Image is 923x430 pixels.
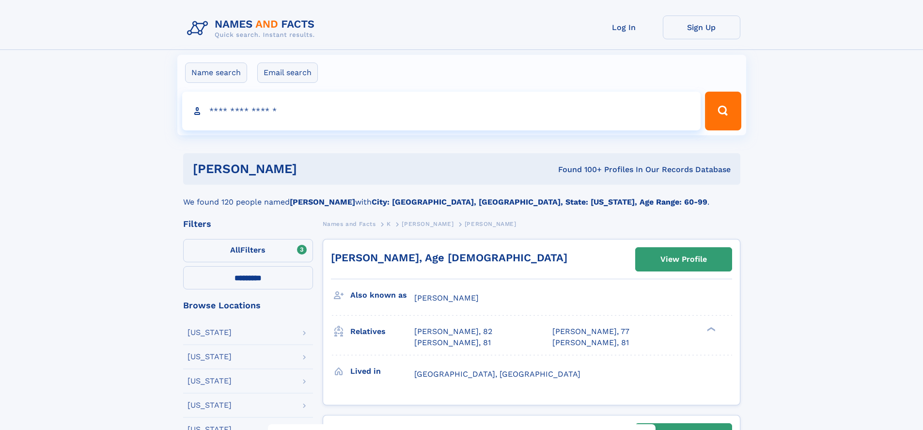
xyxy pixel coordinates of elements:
[427,164,731,175] div: Found 100+ Profiles In Our Records Database
[183,185,740,208] div: We found 120 people named with .
[188,353,232,361] div: [US_STATE]
[188,377,232,385] div: [US_STATE]
[636,248,732,271] a: View Profile
[372,197,707,207] b: City: [GEOGRAPHIC_DATA], [GEOGRAPHIC_DATA], State: [US_STATE], Age Range: 60-99
[663,16,740,39] a: Sign Up
[414,369,580,379] span: [GEOGRAPHIC_DATA], [GEOGRAPHIC_DATA]
[183,239,313,262] label: Filters
[350,363,414,380] h3: Lived in
[183,16,323,42] img: Logo Names and Facts
[185,63,247,83] label: Name search
[465,221,516,227] span: [PERSON_NAME]
[414,326,492,337] a: [PERSON_NAME], 82
[290,197,355,207] b: [PERSON_NAME]
[552,337,629,348] a: [PERSON_NAME], 81
[188,401,232,409] div: [US_STATE]
[182,92,701,130] input: search input
[183,220,313,228] div: Filters
[323,218,376,230] a: Names and Facts
[387,218,391,230] a: K
[705,92,741,130] button: Search Button
[350,287,414,303] h3: Also known as
[402,218,454,230] a: [PERSON_NAME]
[585,16,663,39] a: Log In
[552,326,629,337] a: [PERSON_NAME], 77
[414,337,491,348] a: [PERSON_NAME], 81
[387,221,391,227] span: K
[331,252,567,264] a: [PERSON_NAME], Age [DEMOGRAPHIC_DATA]
[188,329,232,336] div: [US_STATE]
[257,63,318,83] label: Email search
[183,301,313,310] div: Browse Locations
[704,326,716,333] div: ❯
[414,293,479,303] span: [PERSON_NAME]
[193,163,428,175] h1: [PERSON_NAME]
[230,245,240,255] span: All
[350,323,414,340] h3: Relatives
[660,248,707,271] div: View Profile
[402,221,454,227] span: [PERSON_NAME]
